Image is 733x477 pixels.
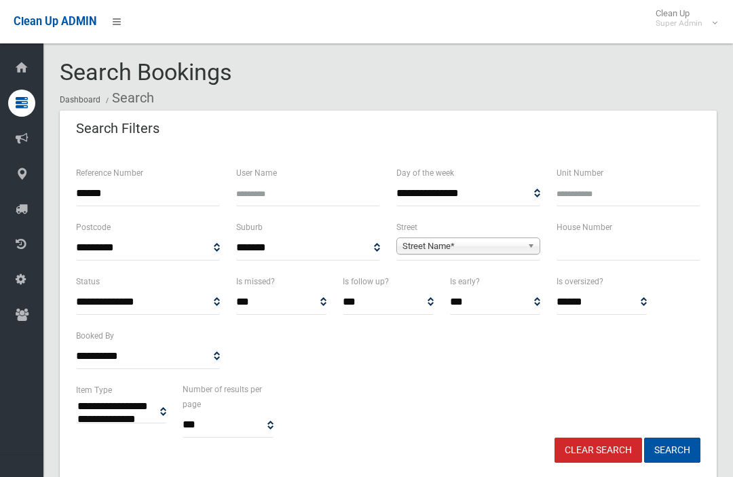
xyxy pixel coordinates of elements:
header: Search Filters [60,115,176,142]
label: Status [76,274,100,289]
label: Is oversized? [557,274,603,289]
span: Search Bookings [60,58,232,85]
label: User Name [236,166,277,180]
label: Is missed? [236,274,275,289]
label: Booked By [76,328,114,343]
a: Dashboard [60,95,100,104]
label: Number of results per page [183,382,273,412]
label: Postcode [76,220,111,235]
label: Day of the week [396,166,454,180]
a: Clear Search [555,438,642,463]
span: Clean Up ADMIN [14,15,96,28]
label: Unit Number [557,166,603,180]
small: Super Admin [656,18,702,28]
label: House Number [557,220,612,235]
label: Is early? [450,274,480,289]
label: Street [396,220,417,235]
button: Search [644,438,700,463]
span: Clean Up [649,8,716,28]
label: Is follow up? [343,274,389,289]
span: Street Name* [402,238,522,254]
label: Reference Number [76,166,143,180]
label: Suburb [236,220,263,235]
li: Search [102,85,154,111]
label: Item Type [76,383,112,398]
